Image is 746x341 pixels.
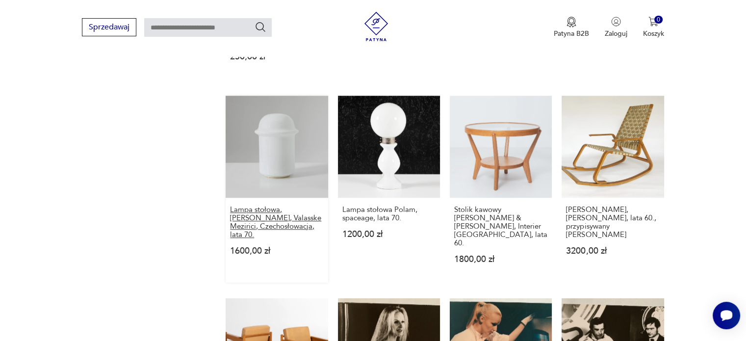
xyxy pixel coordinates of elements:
button: Zaloguj [605,17,627,38]
iframe: Smartsupp widget button [713,302,740,329]
p: 1600,00 zł [230,247,323,255]
a: Ikona medaluPatyna B2B [554,17,589,38]
p: 1200,00 zł [342,230,436,238]
img: Patyna - sklep z meblami i dekoracjami vintage [361,12,391,41]
p: 250,00 zł [230,52,323,61]
p: 1800,00 zł [454,255,547,263]
button: Patyna B2B [554,17,589,38]
p: Koszyk [643,29,664,38]
button: Szukaj [255,21,266,33]
img: Ikona medalu [566,17,576,27]
img: Ikonka użytkownika [611,17,621,26]
h3: Lampa stołowa, [PERSON_NAME], Valasske Mezirici, Czechosłowacja, lata 70. [230,206,323,239]
a: Lampa stołowa, Karel Volf, Valasske Mezirici, Czechosłowacja, lata 70.Lampa stołowa, [PERSON_NAME... [226,96,328,283]
button: 0Koszyk [643,17,664,38]
p: 3200,00 zł [566,247,659,255]
a: Stolik kawowy Antonin Kropacek & Karel Kozelka, Interier Praha, lata 60.Stolik kawowy [PERSON_NAM... [450,96,552,283]
h3: Lampa stołowa Polam, spaceage, lata 70. [342,206,436,222]
button: Sprzedawaj [82,18,136,36]
img: Ikona koszyka [648,17,658,26]
a: Lampa stołowa Polam, spaceage, lata 70.Lampa stołowa Polam, spaceage, lata 70.1200,00 zł [338,96,440,283]
p: Zaloguj [605,29,627,38]
a: Sprzedawaj [82,25,136,31]
a: Fotel Bujany, Holesov, lata 60., przypisywany Ludvikovi Volakovi[PERSON_NAME], [PERSON_NAME], lat... [562,96,664,283]
h3: Stolik kawowy [PERSON_NAME] & [PERSON_NAME], Interier [GEOGRAPHIC_DATA], lata 60. [454,206,547,247]
p: Patyna B2B [554,29,589,38]
div: 0 [654,16,663,24]
h3: [PERSON_NAME], [PERSON_NAME], lata 60., przypisywany [PERSON_NAME] [566,206,659,239]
